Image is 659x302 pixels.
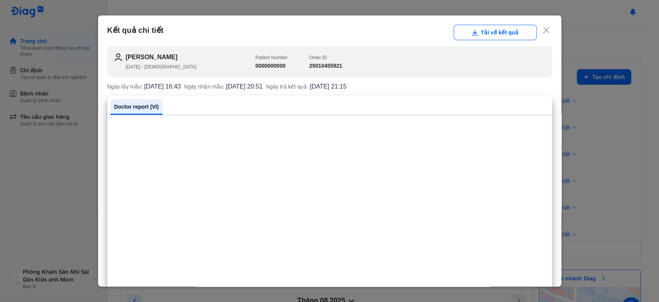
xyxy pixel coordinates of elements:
[256,62,288,70] h3: 0000000000
[126,53,256,62] h2: [PERSON_NAME]
[226,84,263,90] span: [DATE] 20:51
[309,62,342,70] h3: 25010455921
[184,84,263,90] div: Ngày nhận mẫu:
[310,84,347,90] span: [DATE] 21:15
[309,55,327,60] span: Order ID
[256,55,288,60] span: Patient Number
[454,25,537,40] button: Tải về kết quả
[126,64,197,70] span: [DATE] - [DEMOGRAPHIC_DATA]
[144,84,181,90] span: [DATE] 16:43
[110,99,163,115] a: Doctor report (VI)
[266,84,346,90] div: Ngày trả kết quả:
[107,25,552,40] div: Kết quả chi tiết
[107,84,181,90] div: Ngày lấy mẫu:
